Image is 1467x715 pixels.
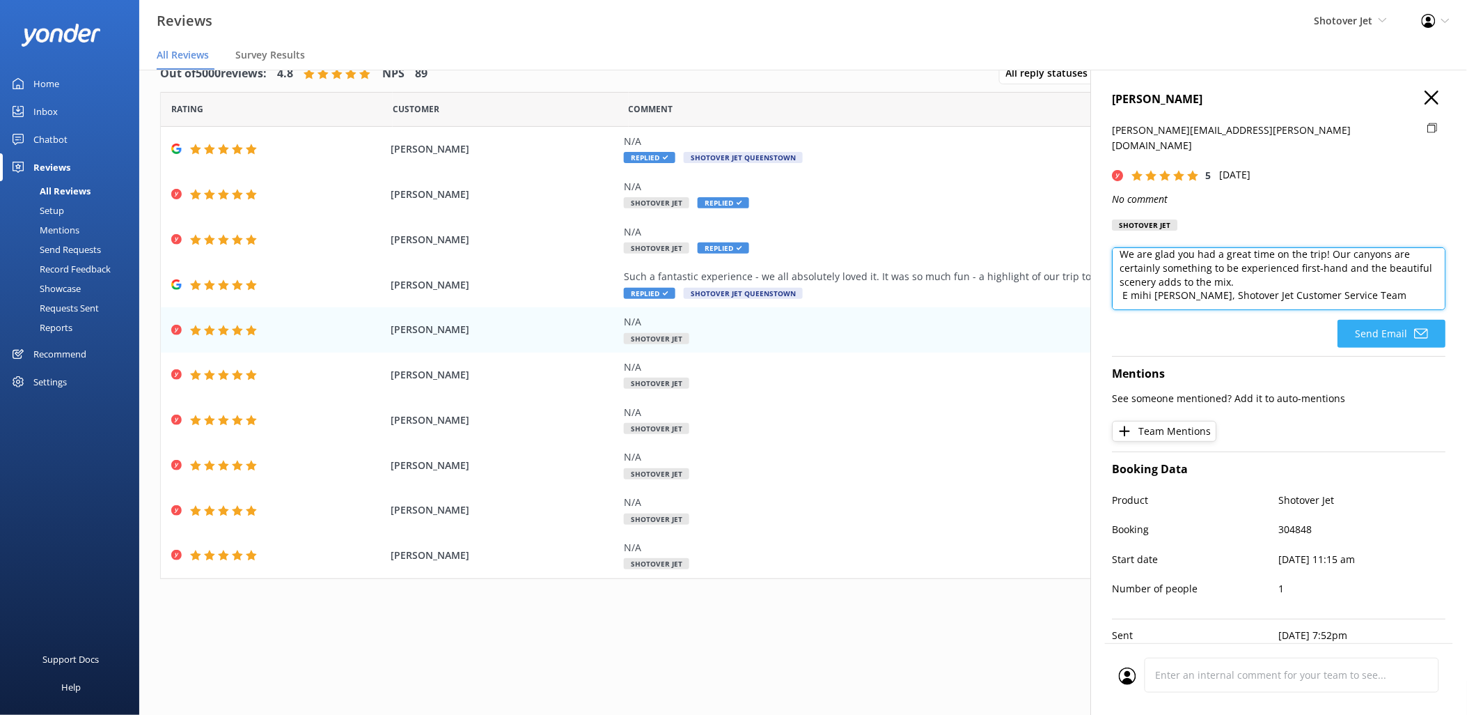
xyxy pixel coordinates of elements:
[1113,192,1168,206] i: No comment
[624,449,1257,465] div: N/A
[391,232,617,247] span: [PERSON_NAME]
[391,413,617,428] span: [PERSON_NAME]
[624,288,675,299] span: Replied
[1113,461,1446,479] h4: Booking Data
[1113,123,1420,154] p: [PERSON_NAME][EMAIL_ADDRESS][PERSON_NAME][DOMAIN_NAME]
[391,458,617,473] span: [PERSON_NAME]
[8,220,139,240] a: Mentions
[624,405,1257,420] div: N/A
[391,548,617,563] span: [PERSON_NAME]
[391,367,617,383] span: [PERSON_NAME]
[1113,421,1217,442] button: Team Mentions
[1113,247,1446,310] textarea: Kia [PERSON_NAME] [PERSON_NAME], Thank you for taking the time to leave us a review. We are glad ...
[33,368,67,396] div: Settings
[391,502,617,518] span: [PERSON_NAME]
[1280,552,1447,567] p: [DATE] 11:15 am
[33,70,59,98] div: Home
[1425,91,1439,106] button: Close
[1113,493,1280,508] p: Product
[1280,493,1447,508] p: Shotover Jet
[1280,581,1447,597] p: 1
[624,495,1257,510] div: N/A
[8,181,91,201] div: All Reviews
[1220,167,1251,183] p: [DATE]
[1280,522,1447,537] p: 304848
[33,340,86,368] div: Recommend
[624,179,1257,194] div: N/A
[8,201,139,220] a: Setup
[8,181,139,201] a: All Reviews
[391,277,617,293] span: [PERSON_NAME]
[8,298,139,318] a: Requests Sent
[1006,66,1097,81] span: All reply statuses
[624,243,689,254] span: Shotover Jet
[1113,522,1280,537] p: Booking
[624,540,1257,555] div: N/A
[684,288,803,299] span: Shotover Jet Queenstown
[624,134,1257,149] div: N/A
[171,102,203,116] span: Date
[624,269,1257,284] div: Such a fantastic experience - we all absolutely loved it. It was so much fun - a highlight of our...
[8,201,64,220] div: Setup
[8,318,139,337] a: Reports
[391,187,617,202] span: [PERSON_NAME]
[1113,220,1178,231] div: Shotover Jet
[8,298,99,318] div: Requests Sent
[157,10,212,32] h3: Reviews
[624,514,689,525] span: Shotover Jet
[33,125,68,153] div: Chatbot
[8,259,139,279] a: Record Feedback
[1113,628,1280,643] p: Sent
[8,318,72,337] div: Reports
[624,378,689,389] span: Shotover Jet
[157,48,209,62] span: All Reviews
[391,322,617,337] span: [PERSON_NAME]
[33,153,70,181] div: Reviews
[624,224,1257,240] div: N/A
[1280,628,1447,643] p: [DATE] 7:52pm
[624,197,689,208] span: Shotover Jet
[393,102,439,116] span: Date
[624,152,675,163] span: Replied
[8,279,81,298] div: Showcase
[624,558,689,569] span: Shotover Jet
[684,152,803,163] span: Shotover Jet Queenstown
[382,65,405,83] h4: NPS
[1113,391,1446,406] p: See someone mentioned? Add it to auto-mentions
[1206,169,1211,182] span: 5
[698,243,749,254] span: Replied
[8,240,101,259] div: Send Requests
[8,279,139,298] a: Showcase
[8,240,139,259] a: Send Requests
[1113,581,1280,597] p: Number of people
[160,65,267,83] h4: Out of 5000 reviews:
[43,645,100,673] div: Support Docs
[277,65,293,83] h4: 4.8
[1338,320,1446,348] button: Send Email
[624,314,1257,330] div: N/A
[21,24,101,47] img: yonder-white-logo.png
[629,102,673,116] span: Question
[1113,365,1446,383] h4: Mentions
[33,98,58,125] div: Inbox
[1113,91,1446,109] h4: [PERSON_NAME]
[8,220,79,240] div: Mentions
[415,65,427,83] h4: 89
[61,673,81,701] div: Help
[624,360,1257,375] div: N/A
[624,423,689,434] span: Shotover Jet
[624,333,689,344] span: Shotover Jet
[698,197,749,208] span: Replied
[624,468,689,479] span: Shotover Jet
[391,141,617,157] span: [PERSON_NAME]
[1315,14,1373,27] span: Shotover Jet
[1113,552,1280,567] p: Start date
[1119,668,1136,685] img: user_profile.svg
[235,48,305,62] span: Survey Results
[8,259,111,279] div: Record Feedback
